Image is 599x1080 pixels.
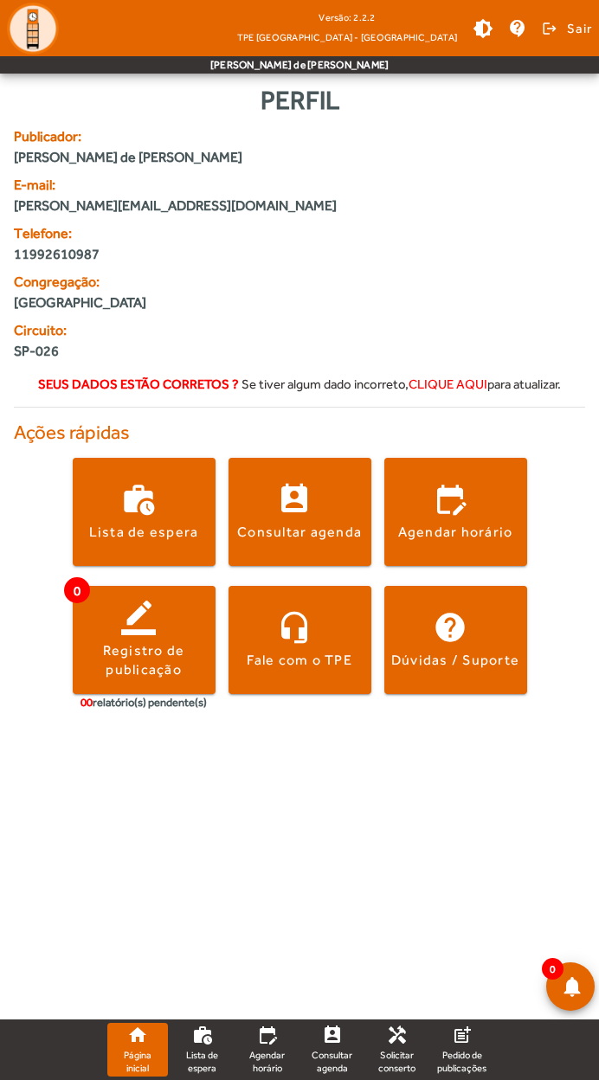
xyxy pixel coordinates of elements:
span: Circuito: [14,320,585,341]
span: Lista de espera [179,1049,226,1074]
a: Lista de espera [172,1023,233,1077]
button: Dúvidas / Suporte [384,586,527,694]
span: Página inicial [114,1049,161,1074]
strong: Seus dados estão corretos ? [38,376,239,391]
span: Solicitar conserto [374,1049,421,1074]
button: Lista de espera [73,458,216,566]
span: [PERSON_NAME] de [PERSON_NAME] [14,147,585,168]
span: [GEOGRAPHIC_DATA] [14,292,146,313]
span: E-mail: [14,175,585,196]
a: Agendar horário [237,1023,298,1077]
div: Registro de publicação [73,641,216,680]
span: Agendar horário [244,1049,291,1074]
mat-icon: home [127,1025,148,1045]
span: SP-026 [14,341,585,362]
div: Agendar horário [398,523,513,542]
mat-icon: post_add [452,1025,473,1045]
div: relatório(s) pendente(s) [81,694,207,711]
span: 00 [81,696,93,709]
span: 0 [64,577,90,603]
button: Agendar horário [384,458,527,566]
span: [PERSON_NAME][EMAIL_ADDRESS][DOMAIN_NAME] [14,196,585,216]
span: Telefone: [14,223,585,244]
a: Página inicial [107,1023,168,1077]
mat-icon: perm_contact_calendar [322,1025,343,1045]
mat-icon: work_history [192,1025,213,1045]
a: Pedido de publicações [432,1023,493,1077]
a: Solicitar conserto [367,1023,428,1077]
mat-icon: handyman [387,1025,408,1045]
span: 11992610987 [14,244,585,265]
button: Registro de publicação [73,586,216,694]
div: Lista de espera [89,523,199,542]
img: Logo TPE [7,3,59,55]
span: Congregação: [14,272,585,292]
div: Fale com o TPE [247,651,352,670]
a: Consultar agenda [302,1023,363,1077]
button: Fale com o TPE [229,586,371,694]
mat-icon: edit_calendar [257,1025,278,1045]
span: Se tiver algum dado incorreto, para atualizar. [242,376,561,391]
span: Publicador: [14,126,585,147]
span: Pedido de publicações [437,1049,486,1074]
button: Consultar agenda [229,458,371,566]
button: Sair [539,16,592,42]
div: Versão: 2.2.2 [237,7,457,29]
span: Sair [567,15,592,42]
span: TPE [GEOGRAPHIC_DATA] - [GEOGRAPHIC_DATA] [237,29,457,46]
span: Consultar agenda [309,1049,356,1074]
div: Consultar agenda [237,523,362,542]
span: 0 [542,958,564,980]
h4: Ações rápidas [14,421,585,445]
span: clique aqui [409,376,487,391]
div: Perfil [14,80,585,119]
div: Dúvidas / Suporte [391,651,519,670]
